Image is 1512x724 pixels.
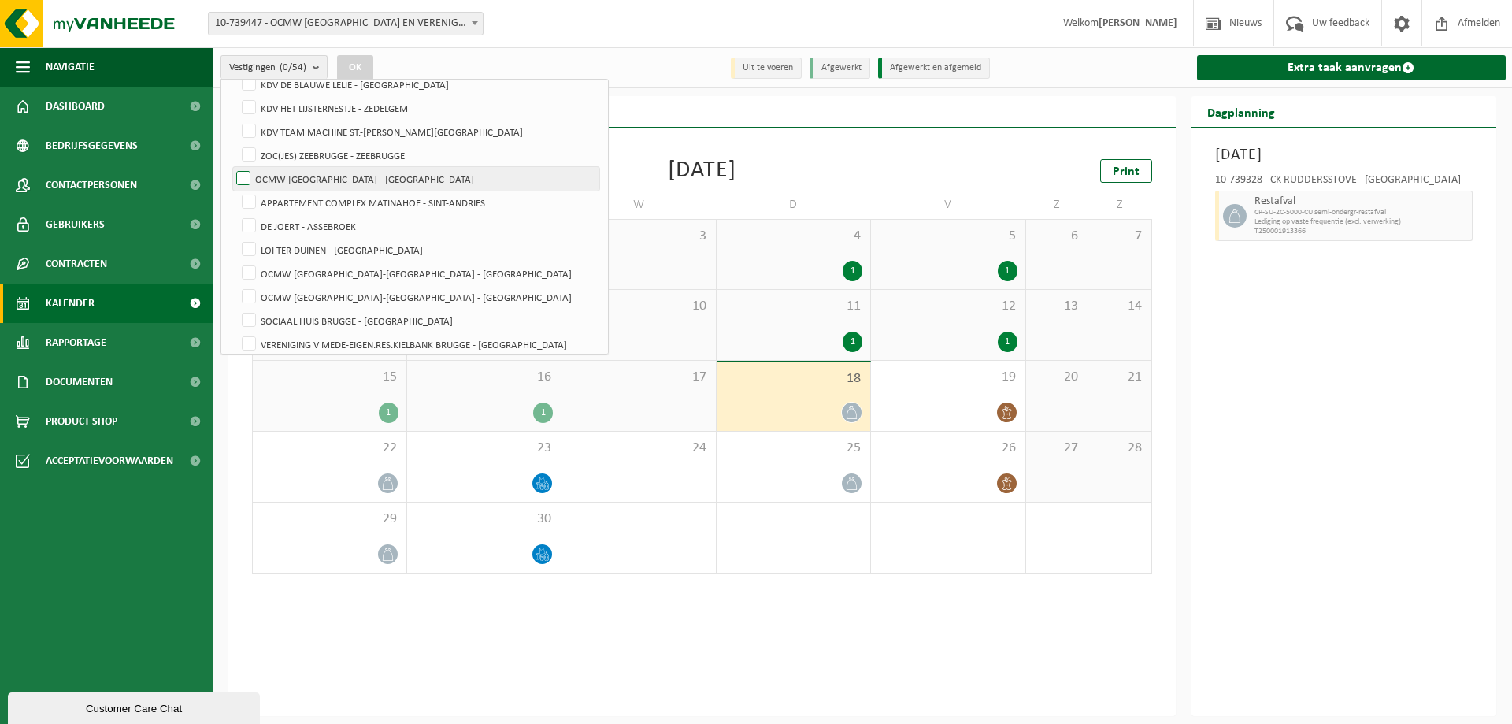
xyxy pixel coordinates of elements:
[233,167,599,191] label: OCMW [GEOGRAPHIC_DATA] - [GEOGRAPHIC_DATA]
[724,440,863,457] span: 25
[1254,217,1469,227] span: Lediging op vaste frequentie (excl. verwerking)
[261,511,398,528] span: 29
[569,298,708,315] span: 10
[415,511,554,528] span: 30
[280,62,306,72] count: (0/54)
[843,332,862,352] div: 1
[239,191,599,214] label: APPARTEMENT COMPLEX MATINAHOF - SINT-ANDRIES
[1254,227,1469,236] span: T250001913366
[1215,175,1473,191] div: 10-739328 - CK RUDDERSSTOVE - [GEOGRAPHIC_DATA]
[46,441,173,481] span: Acceptatievoorwaarden
[668,159,736,183] div: [DATE]
[415,440,554,457] span: 23
[998,261,1017,281] div: 1
[239,120,599,143] label: KDV TEAM MACHINE ST.-[PERSON_NAME][GEOGRAPHIC_DATA]
[879,369,1017,386] span: 19
[1034,369,1080,386] span: 20
[1113,165,1140,178] span: Print
[871,191,1026,219] td: V
[1215,143,1473,167] h3: [DATE]
[239,238,599,262] label: LOI TER DUINEN - [GEOGRAPHIC_DATA]
[1096,228,1143,245] span: 7
[46,87,105,126] span: Dashboard
[239,72,599,96] label: KDV DE BLAUWE LELIE - [GEOGRAPHIC_DATA]
[239,214,599,238] label: DE JOERT - ASSEBROEK
[1099,17,1177,29] strong: [PERSON_NAME]
[229,56,306,80] span: Vestigingen
[46,126,138,165] span: Bedrijfsgegevens
[415,369,554,386] span: 16
[1096,369,1143,386] span: 21
[239,96,599,120] label: KDV HET LIJSTERNESTJE - ZEDELGEM
[561,191,717,219] td: W
[239,262,599,285] label: OCMW [GEOGRAPHIC_DATA]-[GEOGRAPHIC_DATA] - [GEOGRAPHIC_DATA]
[879,228,1017,245] span: 5
[533,403,553,423] div: 1
[1254,208,1469,217] span: CR-SU-2C-5000-CU semi-ondergr-restafval
[1197,55,1506,80] a: Extra taak aanvragen
[239,285,599,309] label: OCMW [GEOGRAPHIC_DATA]-[GEOGRAPHIC_DATA] - [GEOGRAPHIC_DATA]
[1096,440,1143,457] span: 28
[1191,96,1291,127] h2: Dagplanning
[220,55,328,79] button: Vestigingen(0/54)
[843,261,862,281] div: 1
[46,244,107,284] span: Contracten
[879,298,1017,315] span: 12
[46,402,117,441] span: Product Shop
[46,47,94,87] span: Navigatie
[1034,298,1080,315] span: 13
[1096,298,1143,315] span: 14
[46,284,94,323] span: Kalender
[1254,195,1469,208] span: Restafval
[239,332,599,356] label: VERENIGING V MEDE-EIGEN.RES.KIELBANK BRUGGE - [GEOGRAPHIC_DATA]
[1034,228,1080,245] span: 6
[209,13,483,35] span: 10-739447 - OCMW BRUGGE EN VERENIGINGEN - BRUGGE
[239,309,599,332] label: SOCIAAL HUIS BRUGGE - [GEOGRAPHIC_DATA]
[337,55,373,80] button: OK
[569,369,708,386] span: 17
[46,323,106,362] span: Rapportage
[998,332,1017,352] div: 1
[1026,191,1089,219] td: Z
[261,440,398,457] span: 22
[878,58,990,79] li: Afgewerkt en afgemeld
[8,689,263,724] iframe: chat widget
[46,362,113,402] span: Documenten
[379,403,398,423] div: 1
[569,440,708,457] span: 24
[731,58,802,79] li: Uit te voeren
[569,228,708,245] span: 3
[724,228,863,245] span: 4
[1100,159,1152,183] a: Print
[717,191,872,219] td: D
[1088,191,1151,219] td: Z
[1034,440,1080,457] span: 27
[724,370,863,388] span: 18
[46,205,105,244] span: Gebruikers
[239,143,599,167] label: ZOC(JES) ZEEBRUGGE - ZEEBRUGGE
[261,369,398,386] span: 15
[879,440,1017,457] span: 26
[724,298,863,315] span: 11
[208,12,484,35] span: 10-739447 - OCMW BRUGGE EN VERENIGINGEN - BRUGGE
[810,58,870,79] li: Afgewerkt
[46,165,137,205] span: Contactpersonen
